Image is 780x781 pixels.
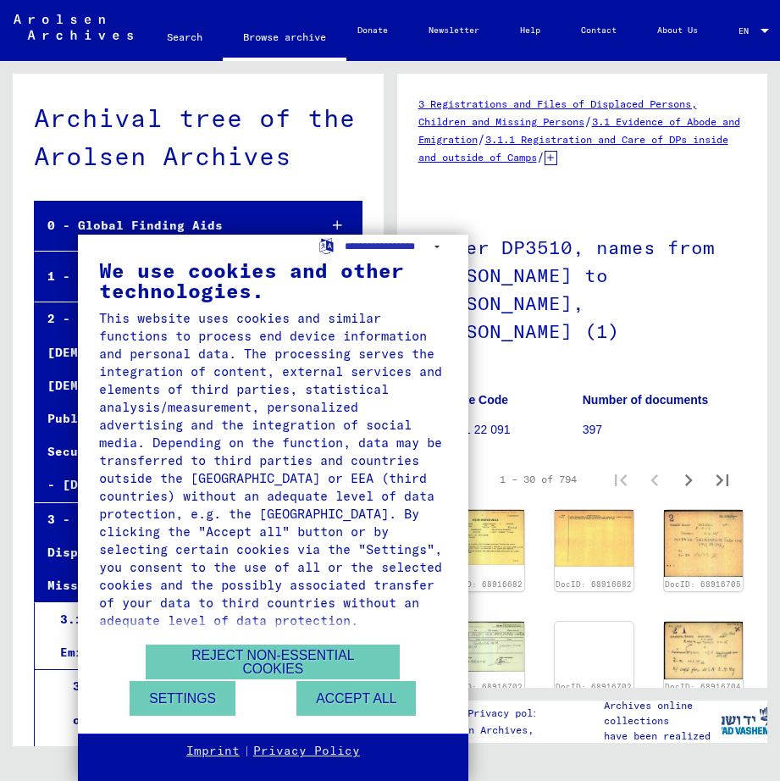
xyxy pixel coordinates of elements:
button: Settings [130,681,235,716]
button: Accept all [296,681,416,716]
button: Reject non-essential cookies [146,645,400,679]
div: We use cookies and other technologies. [99,260,447,301]
div: This website uses cookies and similar functions to process end device information and personal da... [99,309,447,629]
a: Privacy Policy [253,743,360,760]
a: Imprint [186,743,240,760]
